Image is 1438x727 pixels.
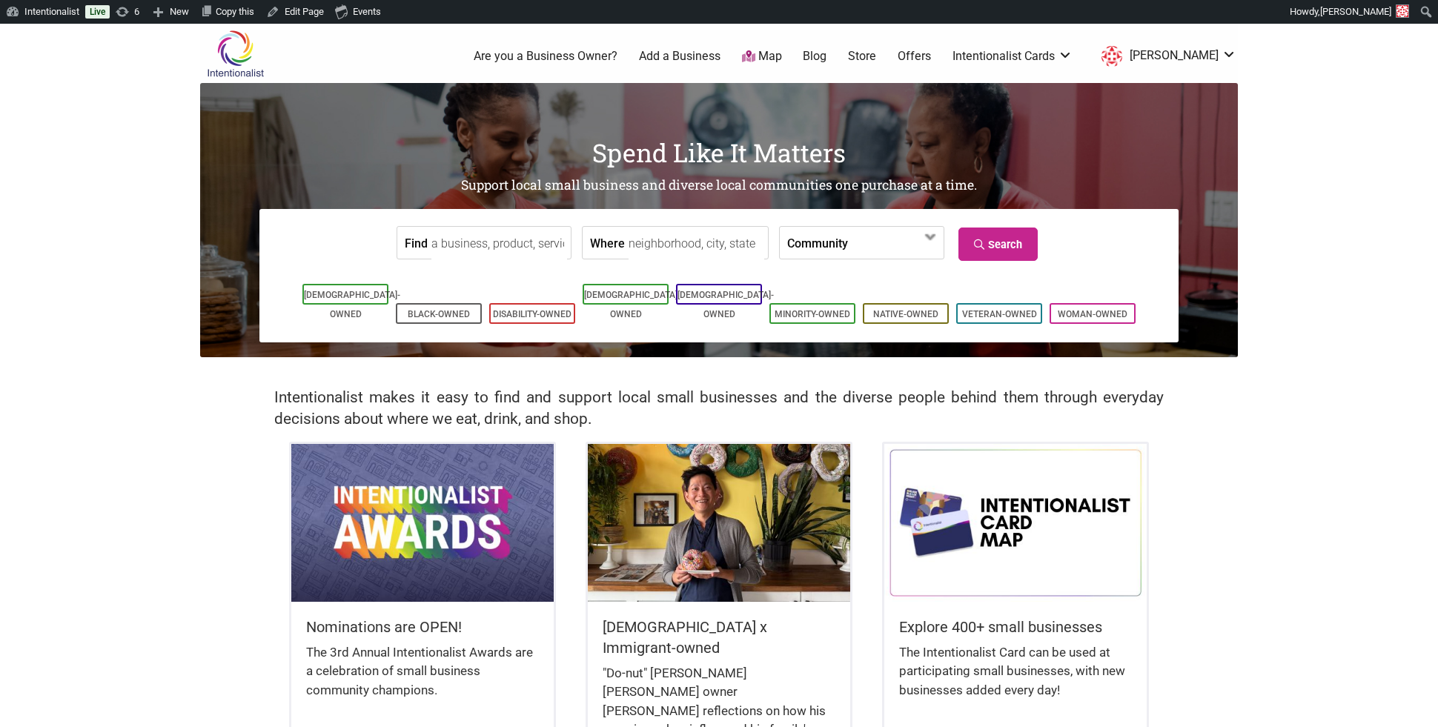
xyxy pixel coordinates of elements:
a: Map [742,48,782,65]
a: Native-Owned [873,309,938,319]
a: Woman-Owned [1058,309,1127,319]
a: Add a Business [639,48,720,64]
img: King Donuts - Hong Chhuor [588,444,850,601]
input: a business, product, service [431,227,567,260]
div: The 3rd Annual Intentionalist Awards are a celebration of small business community champions. [306,643,539,715]
a: [PERSON_NAME] [1094,43,1236,70]
a: Minority-Owned [775,309,850,319]
img: Intentionalist [200,30,271,78]
h5: Explore 400+ small businesses [899,617,1132,637]
h5: Nominations are OPEN! [306,617,539,637]
a: Search [958,228,1038,261]
label: Find [405,227,428,259]
a: Blog [803,48,826,64]
a: Live [85,5,110,19]
h5: [DEMOGRAPHIC_DATA] x Immigrant-owned [603,617,835,658]
img: Intentionalist Awards [291,444,554,601]
a: Veteran-Owned [962,309,1037,319]
a: [DEMOGRAPHIC_DATA]-Owned [677,290,774,319]
a: Store [848,48,876,64]
label: Community [787,227,848,259]
label: Where [590,227,625,259]
h2: Intentionalist makes it easy to find and support local small businesses and the diverse people be... [274,387,1164,430]
a: [DEMOGRAPHIC_DATA]-Owned [584,290,680,319]
input: neighborhood, city, state [629,227,764,260]
img: Intentionalist Card Map [884,444,1147,601]
a: [DEMOGRAPHIC_DATA]-Owned [304,290,400,319]
h2: Support local small business and diverse local communities one purchase at a time. [200,176,1238,195]
a: Intentionalist Cards [952,48,1073,64]
a: Black-Owned [408,309,470,319]
li: Sarah-Studer [1094,43,1236,70]
span: [PERSON_NAME] [1320,6,1391,17]
a: Are you a Business Owner? [474,48,617,64]
a: Disability-Owned [493,309,571,319]
h1: Spend Like It Matters [200,135,1238,170]
div: The Intentionalist Card can be used at participating small businesses, with new businesses added ... [899,643,1132,715]
a: Offers [898,48,931,64]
